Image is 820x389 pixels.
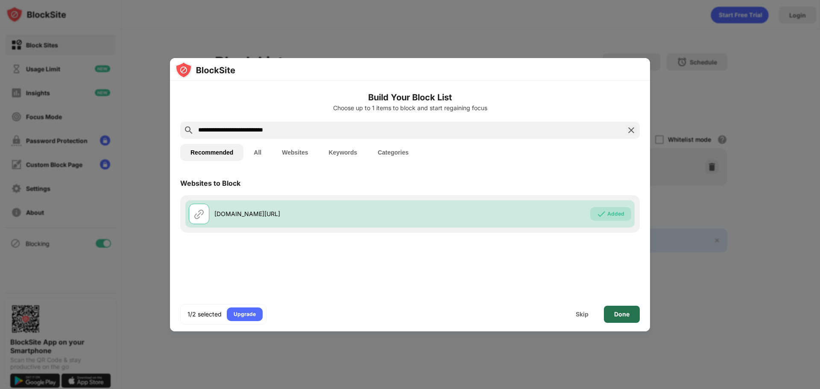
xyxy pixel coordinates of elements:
div: Added [607,210,624,218]
button: Keywords [318,144,367,161]
img: url.svg [194,209,204,219]
button: Recommended [180,144,243,161]
img: search-close [626,125,636,135]
div: [DOMAIN_NAME][URL] [214,209,410,218]
button: Categories [367,144,419,161]
div: Skip [576,311,589,318]
div: Websites to Block [180,179,240,187]
div: Done [614,311,630,318]
button: All [243,144,272,161]
div: Choose up to 1 items to block and start regaining focus [180,105,640,111]
div: 1/2 selected [187,310,222,319]
h6: Build Your Block List [180,91,640,104]
button: Websites [272,144,318,161]
div: Upgrade [234,310,256,319]
img: logo-blocksite.svg [175,61,235,79]
img: search.svg [184,125,194,135]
